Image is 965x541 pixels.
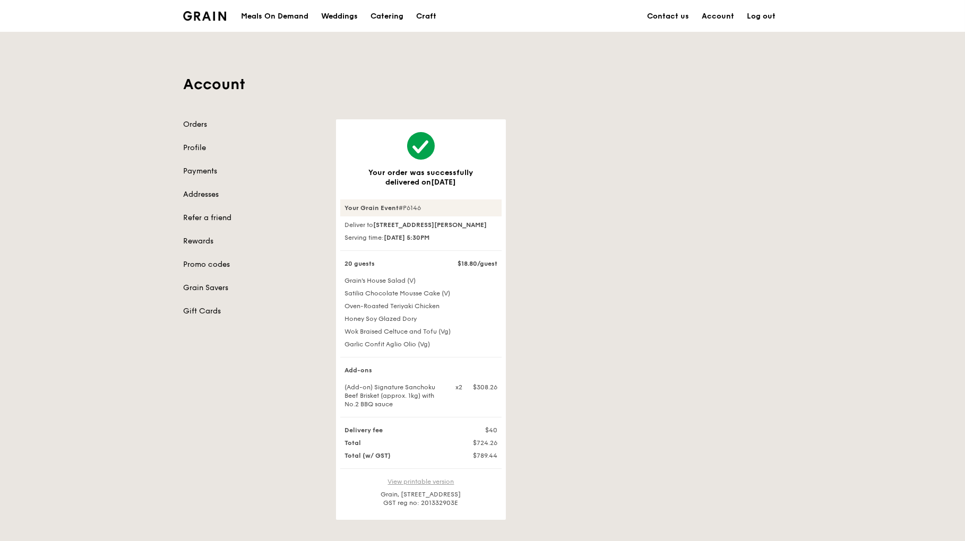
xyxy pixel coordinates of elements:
div: Catering [371,1,403,32]
a: Contact us [641,1,695,32]
div: Satilia Chocolate Mousse Cake (V) [338,289,504,298]
a: Refer a friend [183,213,323,223]
strong: Delivery fee [344,426,383,434]
div: Grain, [STREET_ADDRESS] GST reg no: 201332903E [340,490,502,507]
div: x2 [449,383,462,391]
h1: Account [183,75,782,94]
h3: Your order was successfully delivered on [353,168,489,187]
div: Meals On Demand [241,1,308,32]
div: $724.26 [449,439,504,447]
div: Craft [416,1,436,32]
span: [DATE] [432,178,456,187]
a: Log out [740,1,782,32]
div: Add-ons [338,366,504,374]
div: (Add-on) Signature Sanchoku Beef Brisket (approx. 1kg) with No.2 BBQ sauce [338,383,449,408]
div: 20 guests [338,259,449,268]
a: Profile [183,143,323,153]
div: Serving time: [340,233,502,242]
div: $789.44 [449,451,504,460]
strong: Total [344,439,361,447]
a: Promo codes [183,259,323,270]
a: Payments [183,166,323,177]
div: #P6146 [340,199,502,216]
div: Oven-Roasted Teriyaki Chicken [338,302,504,310]
div: Honey Soy Glazed Dory [338,315,504,323]
a: Rewards [183,236,323,247]
a: Orders [183,119,323,130]
a: View printable version [388,478,454,485]
div: $18.80/guest [449,259,504,268]
a: Weddings [315,1,364,32]
a: Craft [410,1,443,32]
a: Gift Cards [183,306,323,317]
strong: Total (w/ GST) [344,452,391,459]
div: $308.26 [462,383,504,391]
div: Weddings [321,1,358,32]
strong: Your Grain Event [344,204,399,212]
div: Wok Braised Celtuce and Tofu (Vg) [338,327,504,336]
img: Grain [183,11,226,21]
div: Deliver to [340,221,502,229]
div: $40 [449,426,504,434]
a: Catering [364,1,410,32]
a: Grain Savers [183,283,323,293]
div: Garlic Confit Aglio Olio (Vg) [338,340,504,348]
strong: [STREET_ADDRESS][PERSON_NAME] [373,221,487,229]
a: Addresses [183,189,323,200]
div: Grain's House Salad (V) [338,276,504,285]
a: Account [695,1,740,32]
strong: [DATE] 5:30PM [384,234,429,241]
